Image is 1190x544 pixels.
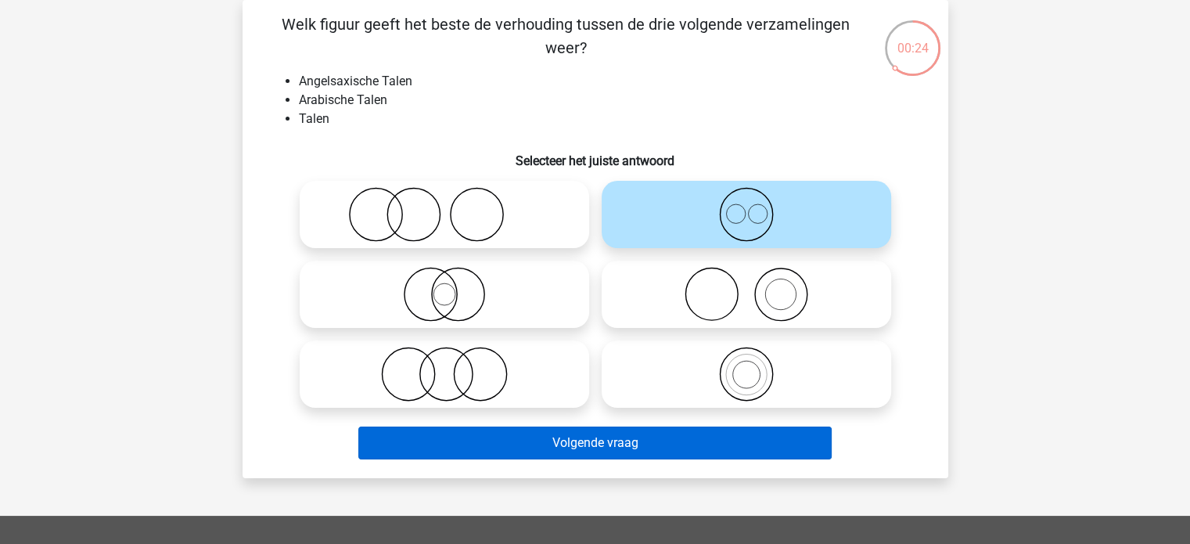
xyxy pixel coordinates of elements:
div: 00:24 [883,19,942,58]
li: Angelsaxische Talen [299,72,923,91]
h6: Selecteer het juiste antwoord [268,141,923,168]
p: Welk figuur geeft het beste de verhouding tussen de drie volgende verzamelingen weer? [268,13,865,59]
li: Arabische Talen [299,91,923,110]
li: Talen [299,110,923,128]
button: Volgende vraag [358,427,832,459]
